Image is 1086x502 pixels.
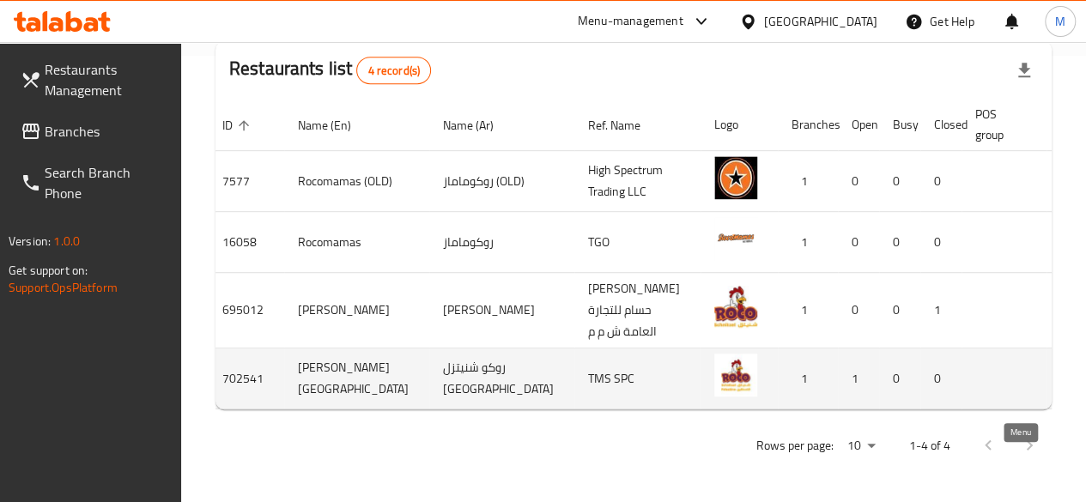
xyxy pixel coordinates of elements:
[284,348,429,409] td: [PERSON_NAME] [GEOGRAPHIC_DATA]
[975,104,1026,145] span: POS group
[357,63,430,79] span: 4 record(s)
[714,286,757,329] img: Roco Schnitzel
[284,273,429,348] td: [PERSON_NAME]
[879,348,920,409] td: 0
[9,276,118,299] a: Support.OpsPlatform
[356,57,431,84] div: Total records count
[714,156,757,199] img: Rocomamas (OLD)
[7,49,181,111] a: Restaurants Management
[879,212,920,273] td: 0
[53,230,80,252] span: 1.0.0
[920,212,962,273] td: 0
[588,115,663,136] span: Ref. Name
[574,212,701,273] td: TGO
[429,273,574,348] td: [PERSON_NAME]
[778,212,838,273] td: 1
[778,348,838,409] td: 1
[222,115,255,136] span: ID
[920,348,962,409] td: 0
[838,348,879,409] td: 1
[838,99,879,151] th: Open
[838,151,879,212] td: 0
[574,348,701,409] td: TMS SPC
[574,151,701,212] td: High Spectrum Trading LLC
[909,435,950,457] p: 1-4 of 4
[879,273,920,348] td: 0
[45,59,167,100] span: Restaurants Management
[1055,12,1065,31] span: M
[778,273,838,348] td: 1
[920,151,962,212] td: 0
[7,152,181,214] a: Search Branch Phone
[840,433,882,459] div: Rows per page:
[429,212,574,273] td: روكوماماز
[879,151,920,212] td: 0
[429,348,574,409] td: روكو شنيتزل [GEOGRAPHIC_DATA]
[778,99,838,151] th: Branches
[9,230,51,252] span: Version:
[764,12,877,31] div: [GEOGRAPHIC_DATA]
[229,56,431,84] h2: Restaurants list
[701,99,778,151] th: Logo
[209,348,284,409] td: 702541
[879,99,920,151] th: Busy
[578,11,683,32] div: Menu-management
[9,259,88,281] span: Get support on:
[920,99,962,151] th: Closed
[209,273,284,348] td: 695012
[920,273,962,348] td: 1
[714,354,757,396] img: Roco Schnitzel Palestine
[778,151,838,212] td: 1
[298,115,373,136] span: Name (En)
[756,435,834,457] p: Rows per page:
[838,212,879,273] td: 0
[443,115,516,136] span: Name (Ar)
[284,151,429,212] td: Rocomamas (OLD)
[209,151,284,212] td: 7577
[209,212,284,273] td: 16058
[45,162,167,203] span: Search Branch Phone
[838,273,879,348] td: 0
[284,212,429,273] td: Rocomamas
[7,111,181,152] a: Branches
[1004,50,1045,91] div: Export file
[714,217,757,260] img: Rocomamas
[45,121,167,142] span: Branches
[574,273,701,348] td: [PERSON_NAME] حسام للتجارة العامة ش م م
[429,151,574,212] td: روكوماماز (OLD)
